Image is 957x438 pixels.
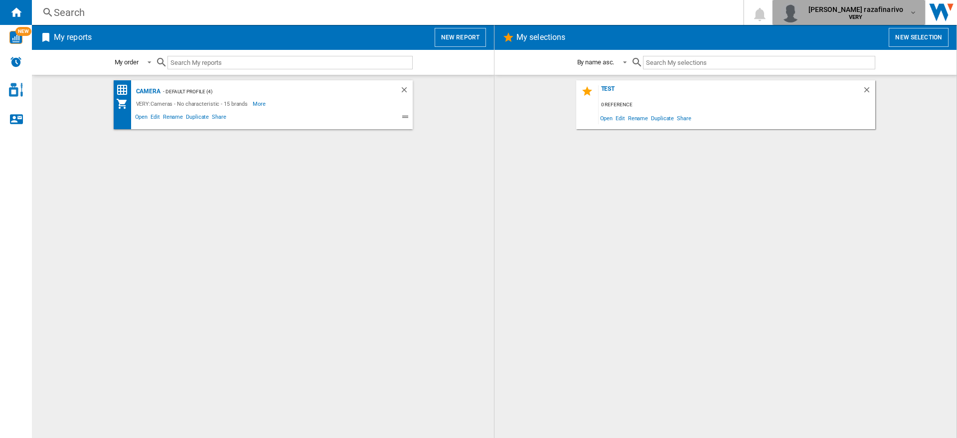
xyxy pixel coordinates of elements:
[167,56,413,69] input: Search My reports
[10,56,22,68] img: alerts-logo.svg
[649,111,675,125] span: Duplicate
[134,85,160,98] div: Camera
[9,83,23,97] img: cosmetic-logo.svg
[599,111,615,125] span: Open
[116,98,134,110] div: My Assortment
[627,111,649,125] span: Rename
[643,56,875,69] input: Search My selections
[54,5,717,19] div: Search
[9,31,22,44] img: wise-card.svg
[161,112,184,124] span: Rename
[675,111,693,125] span: Share
[808,4,904,14] span: [PERSON_NAME] razafinarivo
[614,111,627,125] span: Edit
[889,28,949,47] button: New selection
[862,85,875,99] div: Delete
[160,85,380,98] div: - Default profile (4)
[599,85,862,99] div: test
[849,14,863,20] b: VERY
[15,27,31,36] span: NEW
[52,28,94,47] h2: My reports
[781,2,800,22] img: profile.jpg
[599,99,875,111] div: 0 reference
[400,85,413,98] div: Delete
[149,112,161,124] span: Edit
[514,28,567,47] h2: My selections
[253,98,267,110] span: More
[115,58,139,66] div: My order
[116,84,134,96] div: Price Matrix
[184,112,210,124] span: Duplicate
[210,112,228,124] span: Share
[134,98,253,110] div: VERY:Cameras - No characteristic - 15 brands
[134,112,150,124] span: Open
[577,58,615,66] div: By name asc.
[435,28,486,47] button: New report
